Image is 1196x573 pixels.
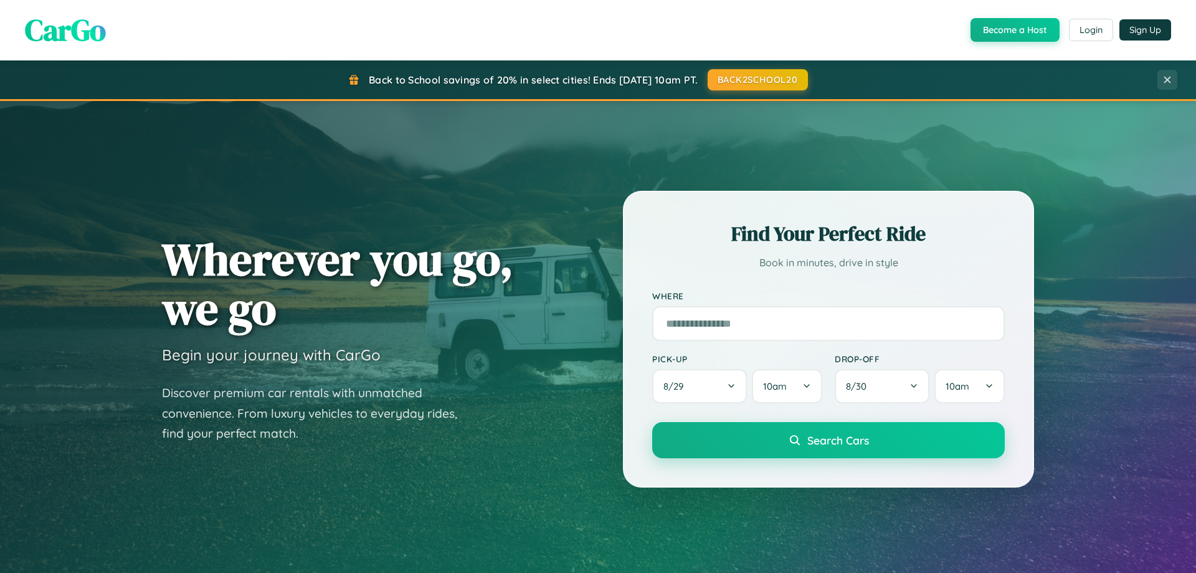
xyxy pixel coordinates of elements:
button: BACK2SCHOOL20 [708,69,808,90]
button: Become a Host [971,18,1060,42]
h1: Wherever you go, we go [162,234,513,333]
span: 10am [946,380,969,392]
button: 10am [752,369,822,403]
label: Where [652,291,1005,301]
p: Discover premium car rentals with unmatched convenience. From luxury vehicles to everyday rides, ... [162,383,473,444]
span: 10am [763,380,787,392]
label: Drop-off [835,354,1005,364]
button: 8/29 [652,369,747,403]
button: 8/30 [835,369,929,403]
button: Search Cars [652,422,1005,458]
span: 8 / 29 [663,380,690,392]
button: Sign Up [1119,19,1171,41]
h2: Find Your Perfect Ride [652,220,1005,248]
h3: Begin your journey with CarGo [162,345,381,364]
p: Book in minutes, drive in style [652,254,1005,272]
span: Search Cars [807,433,869,447]
span: CarGo [25,9,106,51]
button: Login [1069,19,1113,41]
span: 8 / 30 [846,380,873,392]
span: Back to School savings of 20% in select cities! Ends [DATE] 10am PT. [369,74,698,86]
button: 10am [934,369,1005,403]
label: Pick-up [652,354,822,364]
